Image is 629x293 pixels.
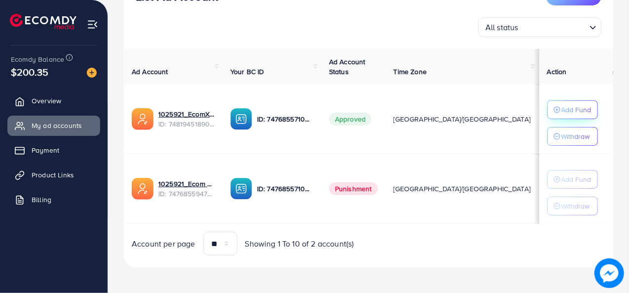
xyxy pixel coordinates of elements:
div: Search for option [478,17,601,37]
a: Product Links [7,165,100,185]
span: ID: 7481945189062393873 [158,119,215,129]
span: Payment [32,145,59,155]
img: ic-ads-acc.e4c84228.svg [132,108,153,130]
p: ID: 7476855710303879169 [257,113,313,125]
p: Add Fund [561,104,592,116]
span: My ad accounts [32,121,82,130]
span: Account per page [132,238,195,250]
span: Approved [329,113,371,126]
span: Action [547,67,567,77]
span: Showing 1 To 10 of 2 account(s) [245,238,354,250]
span: [GEOGRAPHIC_DATA]/[GEOGRAPHIC_DATA] [394,114,531,124]
a: My ad accounts [7,116,100,135]
p: Add Fund [561,173,592,185]
span: Your BC ID [230,67,264,77]
input: Search for option [521,18,586,35]
span: Punishment [329,182,378,195]
span: Overview [32,96,61,106]
img: menu [87,19,98,30]
a: 1025921_Ecom Edge_1740841194014 [158,179,215,189]
button: Add Fund [547,170,598,189]
div: <span class='underline'>1025921_EcomXperts_1742026135919</span></br>7481945189062393873 [158,109,215,129]
span: Time Zone [394,67,427,77]
p: ID: 7476855710303879169 [257,183,313,195]
img: image [87,68,97,78]
p: Withdraw [561,130,590,142]
a: Overview [7,91,100,111]
button: Withdraw [547,127,598,146]
span: Ad Account Status [329,57,366,77]
span: $200.35 [11,65,48,79]
img: image [594,258,624,288]
button: Add Fund [547,100,598,119]
span: All status [483,20,520,35]
div: <span class='underline'>1025921_Ecom Edge_1740841194014</span></br>7476855947013488656 [158,179,215,199]
img: ic-ba-acc.ded83a64.svg [230,108,252,130]
button: Withdraw [547,197,598,215]
a: 1025921_EcomXperts_1742026135919 [158,109,215,119]
span: Product Links [32,170,74,180]
img: logo [10,14,76,29]
img: ic-ads-acc.e4c84228.svg [132,178,153,200]
span: Ad Account [132,67,168,77]
span: Ecomdy Balance [11,54,64,64]
span: ID: 7476855947013488656 [158,189,215,199]
a: Payment [7,140,100,160]
p: Withdraw [561,200,590,212]
span: [GEOGRAPHIC_DATA]/[GEOGRAPHIC_DATA] [394,184,531,194]
a: Billing [7,190,100,209]
img: ic-ba-acc.ded83a64.svg [230,178,252,200]
span: Billing [32,195,51,205]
